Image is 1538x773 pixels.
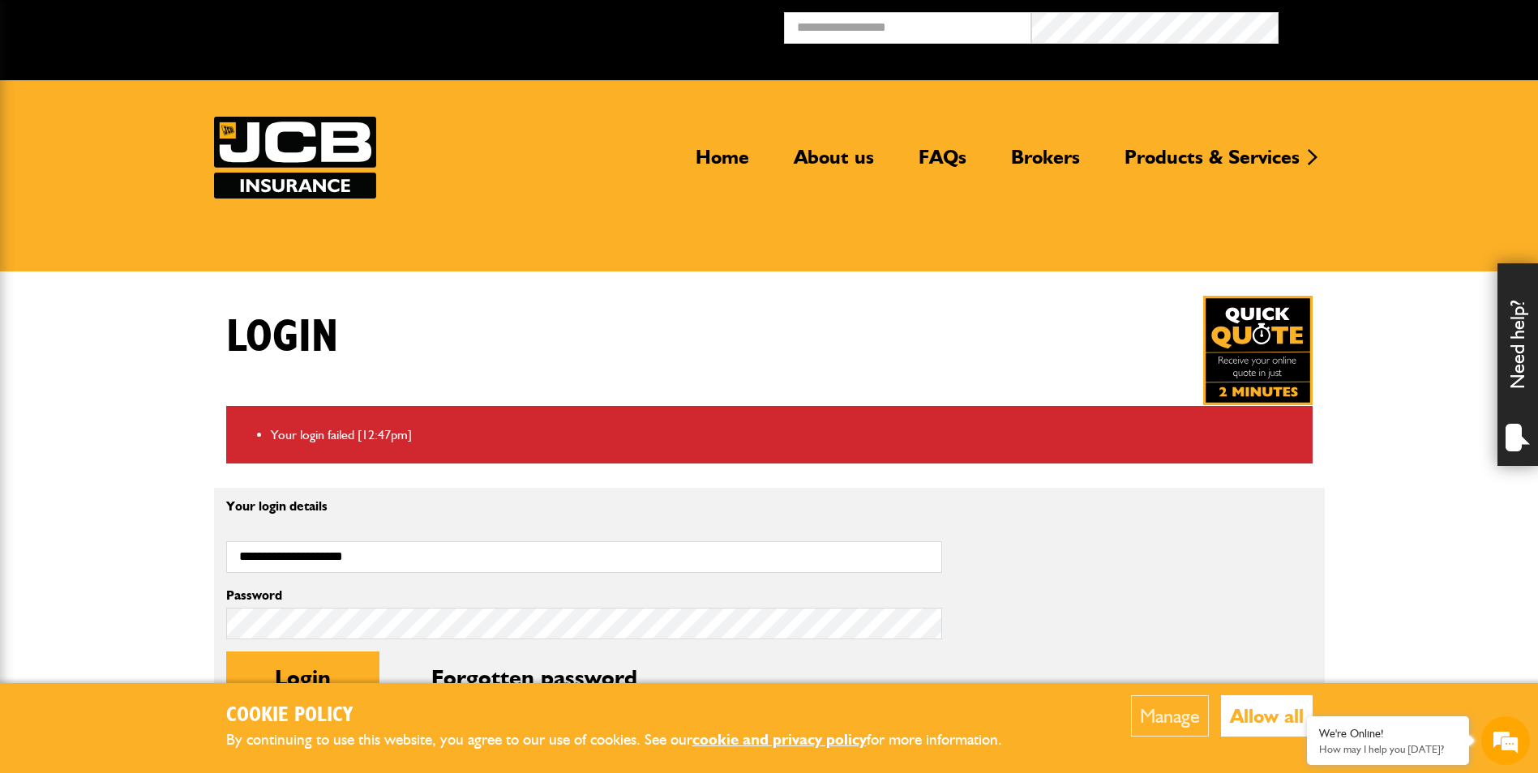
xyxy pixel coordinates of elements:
li: Your login failed [12:47pm] [271,425,1300,446]
button: Broker Login [1279,12,1526,37]
a: JCB Insurance Services [214,117,376,199]
div: Need help? [1497,263,1538,466]
a: Brokers [999,145,1092,182]
p: Your login details [226,500,942,513]
p: By continuing to use this website, you agree to our use of cookies. See our for more information. [226,728,1029,753]
button: Forgotten password [383,651,686,703]
a: About us [782,145,886,182]
button: Allow all [1221,695,1313,737]
img: JCB Insurance Services logo [214,117,376,199]
label: Password [226,589,942,602]
div: We're Online! [1319,727,1457,741]
a: Products & Services [1112,145,1312,182]
img: Quick Quote [1203,296,1313,405]
button: Login [226,651,379,703]
h1: Login [226,310,338,365]
a: Home [683,145,761,182]
a: cookie and privacy policy [692,730,867,749]
p: How may I help you today? [1319,743,1457,755]
a: FAQs [906,145,979,182]
a: Get your insurance quote in just 2-minutes [1203,296,1313,405]
h2: Cookie Policy [226,703,1029,728]
button: Manage [1131,695,1209,737]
